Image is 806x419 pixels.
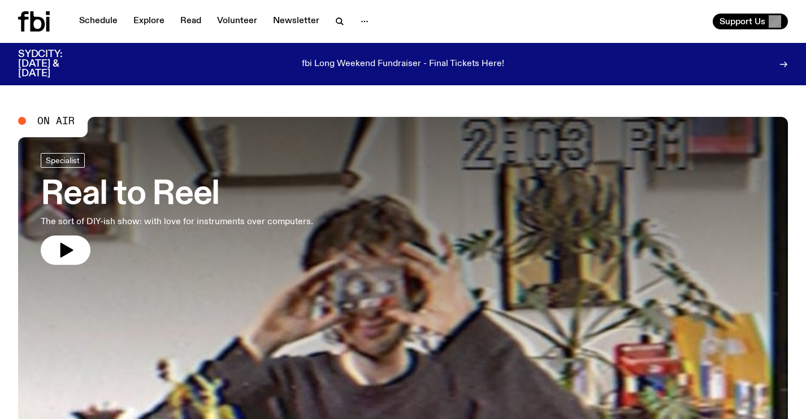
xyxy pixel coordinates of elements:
a: Read [174,14,208,29]
p: fbi Long Weekend Fundraiser - Final Tickets Here! [302,59,504,69]
span: On Air [37,116,75,126]
a: Real to ReelThe sort of DIY-ish show: with love for instruments over computers. [41,153,313,265]
span: Support Us [720,16,765,27]
a: Schedule [72,14,124,29]
h3: SYDCITY: [DATE] & [DATE] [18,50,90,78]
a: Volunteer [210,14,264,29]
span: Specialist [46,156,80,164]
h3: Real to Reel [41,179,313,211]
a: Explore [127,14,171,29]
p: The sort of DIY-ish show: with love for instruments over computers. [41,215,313,229]
button: Support Us [713,14,788,29]
a: Specialist [41,153,85,168]
a: Newsletter [266,14,326,29]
